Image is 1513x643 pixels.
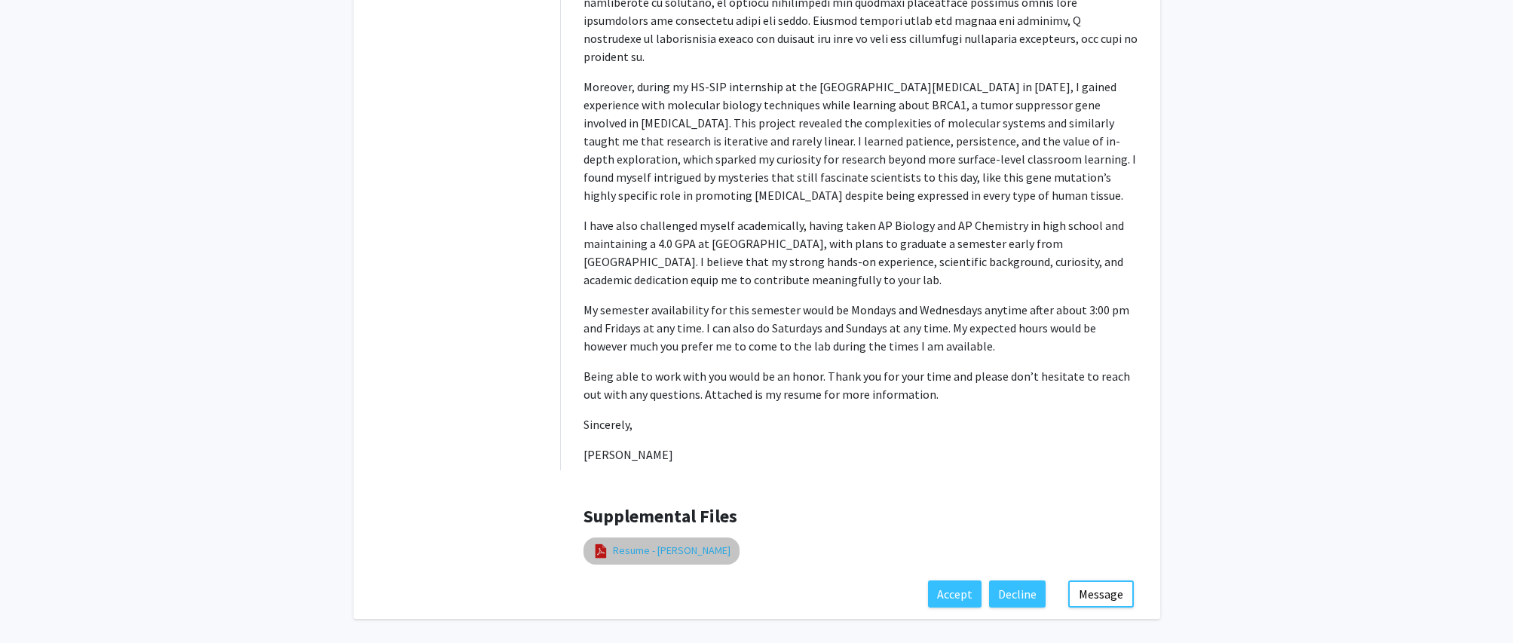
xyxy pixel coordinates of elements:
p: [PERSON_NAME] [583,446,1138,464]
p: Moreover, during my HS-SIP internship at the [GEOGRAPHIC_DATA][MEDICAL_DATA] in [DATE], I gained ... [583,78,1138,204]
img: pdf_icon.png [593,543,609,559]
h4: Supplemental Files [583,506,1138,528]
iframe: Chat [11,575,64,632]
button: Decline [989,580,1046,608]
p: Sincerely, [583,415,1138,433]
p: My semester availability for this semester would be Mondays and Wednesdays anytime after about 3:... [583,301,1138,355]
button: Accept [928,580,982,608]
button: Message [1068,580,1134,608]
p: I have also challenged myself academically, having taken AP Biology and AP Chemistry in high scho... [583,216,1138,289]
p: Being able to work with you would be an honor. Thank you for your time and please don’t hesitate ... [583,367,1138,403]
a: Resume - [PERSON_NAME] [613,543,730,559]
